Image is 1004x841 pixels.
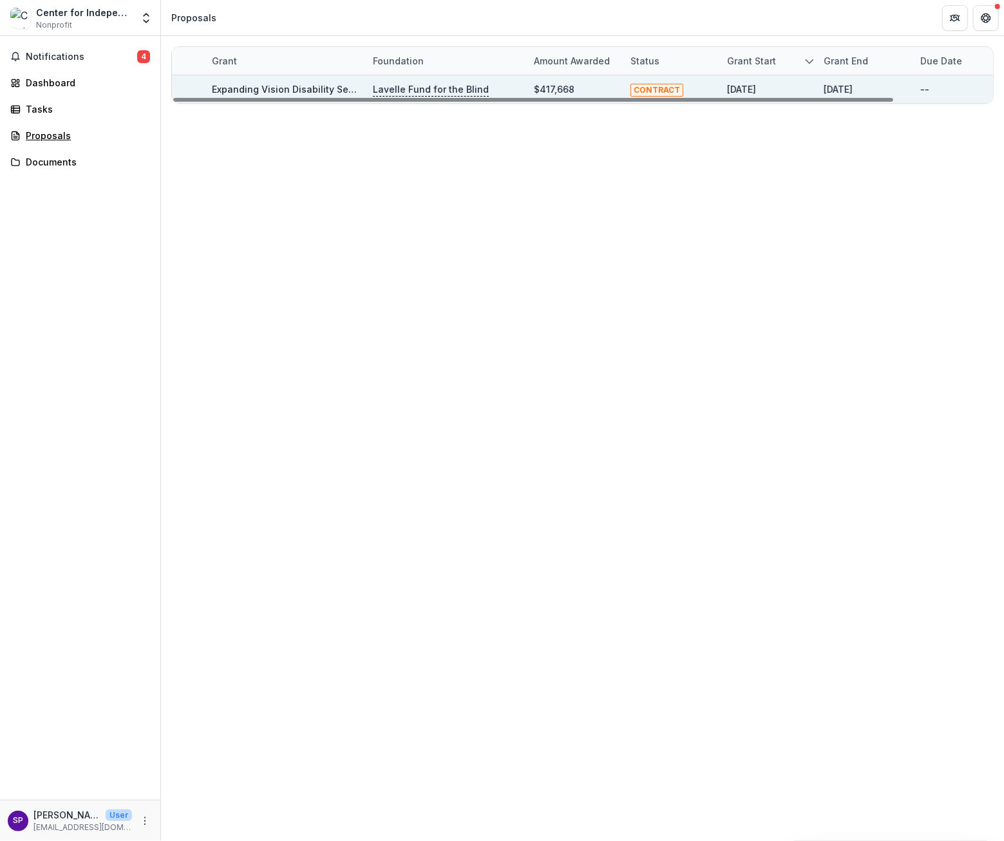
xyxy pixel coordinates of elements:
a: Expanding Vision Disability Services at CIDNY [212,84,419,95]
div: Center for Independence of the Disabled, [US_STATE] [36,6,132,19]
a: Tasks [5,99,155,120]
div: [DATE] [727,82,756,96]
div: Foundation [365,47,526,75]
button: More [137,813,153,829]
button: Get Help [973,5,999,31]
span: CONTRACT [630,84,683,97]
img: Center for Independence of the Disabled, New York [10,8,31,28]
div: Status [623,47,719,75]
button: Open entity switcher [137,5,155,31]
div: Proposals [171,11,216,24]
div: Grant end [816,47,913,75]
a: Dashboard [5,72,155,93]
div: Documents [26,155,145,169]
svg: sorted descending [804,56,815,66]
div: Grant [204,54,245,68]
div: Sarah Pita [13,817,23,825]
p: Lavelle Fund for the Blind [373,82,489,97]
p: User [106,809,132,821]
div: Grant start [719,54,784,68]
span: Notifications [26,52,137,62]
div: -- [920,82,929,96]
a: Documents [5,151,155,173]
p: [EMAIL_ADDRESS][DOMAIN_NAME] [33,822,132,833]
div: Dashboard [26,76,145,90]
div: Foundation [365,54,431,68]
div: Grant start [719,47,816,75]
p: [PERSON_NAME] [33,808,100,822]
div: $417,668 [534,82,574,96]
div: Tasks [26,102,145,116]
div: Status [623,54,667,68]
div: Grant [204,47,365,75]
div: Amount awarded [526,47,623,75]
div: Proposals [26,129,145,142]
nav: breadcrumb [166,8,222,27]
button: Notifications4 [5,46,155,67]
span: 4 [137,50,150,63]
div: Grant end [816,54,876,68]
div: Due Date [913,54,970,68]
div: Amount awarded [526,54,618,68]
div: [DATE] [824,82,853,96]
a: Proposals [5,125,155,146]
button: Partners [942,5,968,31]
span: Nonprofit [36,19,72,31]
